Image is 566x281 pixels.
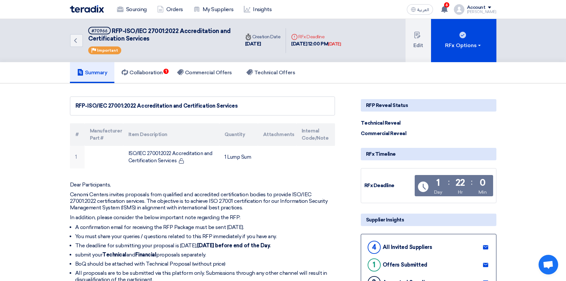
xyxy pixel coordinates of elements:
a: Summary [70,62,115,83]
h5: Commercial Offers [177,69,232,76]
a: Orders [152,2,188,17]
div: Offers Submitted [383,262,427,268]
div: : [448,176,450,188]
a: Insights [239,2,277,17]
li: A confirmation email for receiving the RFP Package must be sent [DATE]. [75,224,335,231]
li: The deadline for submitting your proposal is [DATE], [75,242,335,249]
span: العربية [417,8,429,12]
div: RFP-ISO/IEC 27001:2022 Accreditation and Certification Services [75,102,329,110]
div: 1 [436,178,440,187]
img: profile_test.png [454,4,464,15]
span: RFP-ISO/IEC 27001:2022 Accreditation and Certification Services [88,27,231,42]
strong: Financial [135,252,156,258]
a: Sourcing [112,2,152,17]
div: RFx Timeline [361,148,496,160]
div: RFx Deadline [364,182,413,189]
h5: Collaboration [122,69,163,76]
span: 1 [163,69,169,74]
img: Teradix logo [70,5,104,13]
button: العربية [407,4,433,15]
div: 22 [456,178,465,187]
span: 6 [444,2,449,8]
a: Commercial Offers [170,62,239,83]
a: Technical Offers [239,62,302,83]
li: BoQ should be attached with Technical Proposal (without price) [75,261,335,267]
strong: Technical [102,252,126,258]
div: [DATE] 12:00 PM [291,40,341,48]
div: Technical Reveal [361,119,410,127]
div: RFP Reveal Status [361,99,496,112]
h5: RFP-ISO/IEC 27001:2022 Accreditation and Certification Services [88,27,232,43]
th: Quantity [219,123,258,146]
th: # [70,123,85,146]
div: Creation Date [245,33,281,40]
h5: Summary [77,69,108,76]
div: : [471,176,473,188]
p: In addition, please consider the below important note regarding the RFP: [70,214,335,221]
span: Important [97,48,118,53]
strong: [DATE] before end of the Day. [197,242,271,249]
div: RFx Deadline [291,33,341,40]
a: Collaboration1 [114,62,170,83]
button: Edit [406,19,431,62]
div: [DATE] [328,41,341,47]
div: Commercial Reveal [361,130,410,137]
p: Dear Participants, [70,182,335,188]
div: All Invited Suppliers [383,244,432,250]
th: Item Description [123,123,219,146]
th: Attachments [258,123,296,146]
div: #70966 [92,29,108,33]
td: 1 [70,146,85,168]
div: Account [467,5,486,10]
th: Manufacturer Part # [85,123,123,146]
div: Supplier Insights [361,214,496,226]
th: Internal Code/Note [296,123,335,146]
li: submit your and proposals separately. [75,252,335,258]
td: ISO/IEC 27001:2022 Accreditation and Certification Services [123,146,219,168]
div: [DATE] [245,40,281,48]
div: RFx Options [445,42,482,49]
li: You must share your queries / questions related to this RFP immediately if you have any. [75,233,335,240]
button: RFx Options [431,19,496,62]
div: [PERSON_NAME] [467,10,496,14]
div: 4 [368,241,381,254]
a: Open chat [539,255,558,274]
td: 1 Lump Sum [219,146,258,168]
a: My Suppliers [188,2,239,17]
h5: Technical Offers [246,69,295,76]
div: Hr [458,189,462,196]
div: 1 [368,258,381,272]
div: Min [478,189,487,196]
div: Day [434,189,442,196]
div: 0 [480,178,486,187]
p: Cenomi Centers invites proposals from qualified and accredited certification bodies to provide IS... [70,191,335,211]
